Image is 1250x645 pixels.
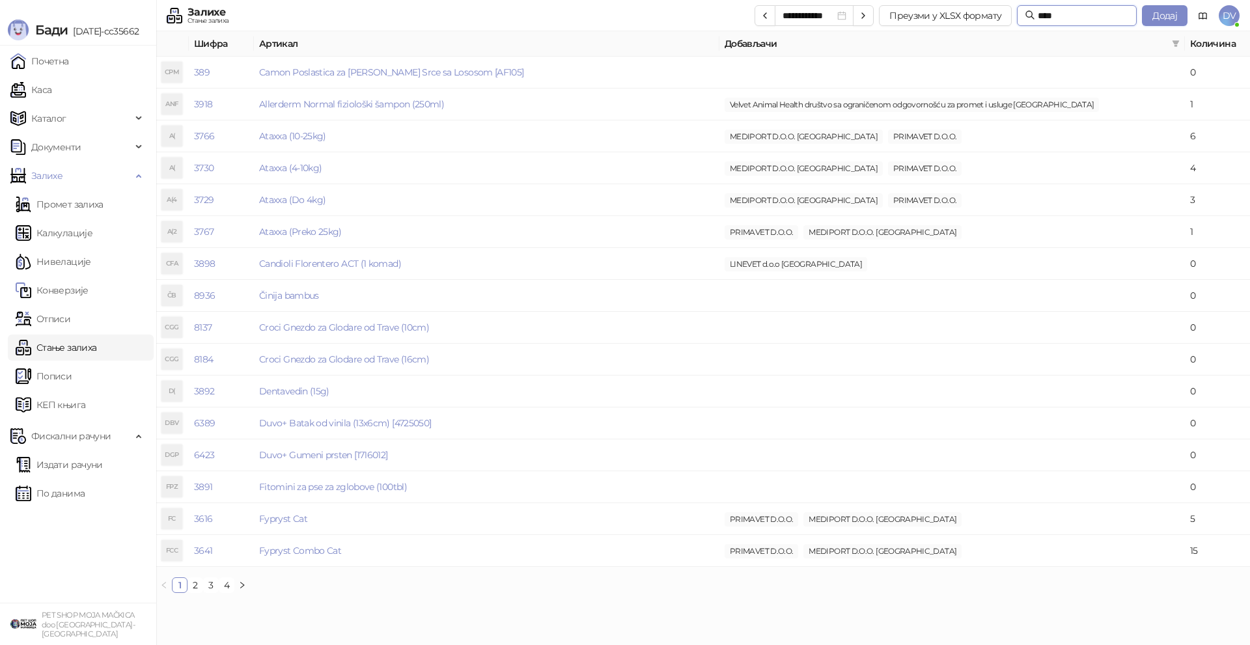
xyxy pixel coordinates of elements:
[161,94,182,115] div: ANF
[187,7,229,18] div: Залихе
[160,581,168,589] span: left
[234,577,250,593] button: right
[161,508,182,529] div: FC
[259,98,444,110] a: Allerderm Normal fiziološki šampon (250ml)
[161,413,182,433] div: DBV
[1185,312,1250,344] td: 0
[16,249,91,275] a: Нивелације
[888,130,962,144] span: PRIMAVET D.O.O.
[719,31,1185,57] th: Добављачи
[68,25,139,37] span: [DATE]-cc35662
[194,545,212,556] a: 3641
[219,578,234,592] a: 4
[194,194,214,206] a: 3729
[194,353,213,365] a: 8184
[161,62,182,83] div: CPM
[1185,280,1250,312] td: 0
[254,57,719,89] td: Camon Poslastica za Mačke Srce sa Lososom [AF105]
[194,290,215,301] a: 8936
[879,5,1012,26] button: Преузми у XLSX формату
[161,317,182,338] div: CGG
[1185,503,1250,535] td: 5
[725,257,867,271] span: LINEVET d.o.o [GEOGRAPHIC_DATA]
[1185,248,1250,280] td: 0
[194,66,210,78] a: 389
[259,449,387,461] a: Duvo+ Gumeni prsten [1716012]
[803,544,962,558] span: MEDIPORT D.O.O. [GEOGRAPHIC_DATA]
[725,98,1099,112] span: Velvet Animal Health društvo sa ograničenom odgovornošću za promet i usluge [GEOGRAPHIC_DATA]
[161,445,182,465] div: DGP
[194,449,214,461] a: 6423
[1185,471,1250,503] td: 0
[259,162,322,174] a: Ataxxa (4-10kg)
[16,363,72,389] a: Пописи
[10,77,51,103] a: Каса
[16,452,103,478] a: Издати рачуни
[1185,120,1250,152] td: 6
[16,480,85,506] a: По данима
[194,322,212,333] a: 8137
[725,225,798,240] span: PRIMAVET D.O.O.
[194,481,212,493] a: 3891
[254,280,719,312] td: Činija bambus
[254,344,719,376] td: Croci Gnezdo za Glodare od Trave (16cm)
[254,120,719,152] td: Ataxxa (10-25kg)
[259,385,329,397] a: Dentavedin (15g)
[888,161,962,176] span: PRIMAVET D.O.O.
[254,216,719,248] td: Ataxxa (Preko 25kg)
[725,36,1167,51] span: Добављачи
[189,31,254,57] th: Шифра
[259,513,307,525] a: Fypryst Cat
[31,105,66,131] span: Каталог
[188,578,202,592] a: 2
[1185,89,1250,120] td: 1
[35,22,68,38] span: Бади
[1185,57,1250,89] td: 0
[31,163,62,189] span: Залихе
[1193,5,1214,26] a: Документација
[1152,10,1177,21] span: Додај
[259,194,326,206] a: Ataxxa (Do 4kg)
[194,98,212,110] a: 3918
[156,577,172,593] li: Претходна страна
[725,544,798,558] span: PRIMAVET D.O.O.
[1185,344,1250,376] td: 0
[194,226,214,238] a: 3767
[194,417,215,429] a: 6389
[254,31,719,57] th: Артикал
[187,18,229,24] div: Стање залиха
[1185,152,1250,184] td: 4
[888,193,962,208] span: PRIMAVET D.O.O.
[194,162,214,174] a: 3730
[254,248,719,280] td: Candioli Florentero ACT (1 komad)
[259,290,319,301] a: Činija bambus
[203,577,219,593] li: 3
[1219,5,1240,26] span: DV
[254,535,719,567] td: Fypryst Combo Cat
[161,285,182,306] div: ČB
[254,503,719,535] td: Fypryst Cat
[10,48,69,74] a: Почетна
[259,481,407,493] a: Fitomini za pse za zglobove (100tbl)
[254,439,719,471] td: Duvo+ Gumeni prsten [1716012]
[1185,407,1250,439] td: 0
[1172,40,1180,48] span: filter
[42,611,135,638] small: PET SHOP MOJA MAČKICA doo [GEOGRAPHIC_DATA]-[GEOGRAPHIC_DATA]
[156,577,172,593] button: left
[173,578,187,592] a: 1
[254,471,719,503] td: Fitomini za pse za zglobove (100tbl)
[803,225,962,240] span: MEDIPORT D.O.O. [GEOGRAPHIC_DATA]
[725,161,883,176] span: MEDIPORT D.O.O. [GEOGRAPHIC_DATA]
[161,158,182,178] div: A(
[161,189,182,210] div: A(4
[31,134,81,160] span: Документи
[1185,535,1250,567] td: 15
[8,20,29,40] img: Logo
[16,392,85,418] a: КЕП књига
[234,577,250,593] li: Следећа страна
[259,545,341,556] a: Fypryst Combo Cat
[1185,216,1250,248] td: 1
[803,512,962,527] span: MEDIPORT D.O.O. [GEOGRAPHIC_DATA]
[204,578,218,592] a: 3
[259,322,429,333] a: Croci Gnezdo za Glodare od Trave (10cm)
